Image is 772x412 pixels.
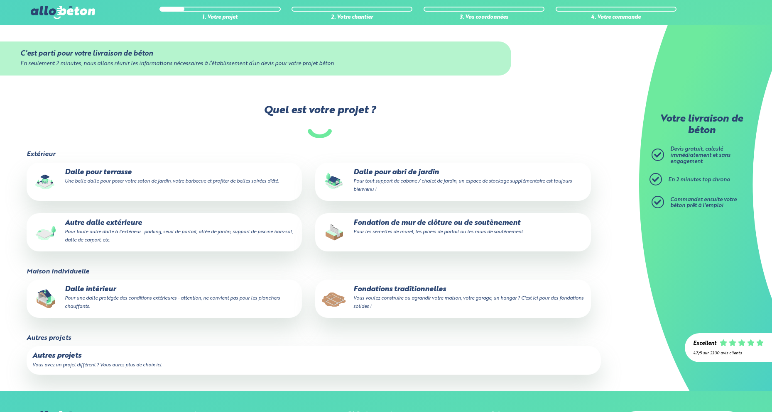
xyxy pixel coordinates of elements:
legend: Extérieur [27,151,55,158]
p: Fondations traditionnelles [321,285,585,311]
img: final_use.values.garden_shed [321,168,348,195]
p: Dalle pour terrasse [32,168,297,185]
span: Devis gratuit, calculé immédiatement et sans engagement [670,146,730,164]
p: Autre dalle extérieure [32,219,297,244]
label: Quel est votre projet ? [26,105,614,138]
div: C'est parti pour votre livraison de béton [20,50,491,58]
img: final_use.values.terrace [32,168,59,195]
p: Autres projets [32,352,596,360]
p: Fondation de mur de clôture ou de soutènement [321,219,585,236]
small: Vous voulez construire ou agrandir votre maison, votre garage, un hangar ? C'est ici pour des fon... [353,296,583,309]
img: final_use.values.outside_slab [32,219,59,246]
img: final_use.values.closing_wall_fundation [321,219,348,246]
small: Pour tout support de cabane / chalet de jardin, un espace de stockage supplémentaire est toujours... [353,179,572,192]
span: Commandez ensuite votre béton prêt à l'emploi [670,197,737,209]
div: En seulement 2 minutes, nous allons réunir les informations nécessaires à l’établissement d’un de... [20,61,491,67]
p: Dalle pour abri de jardin [321,168,585,194]
small: Pour une dalle protégée des conditions extérieures - attention, ne convient pas pour les plancher... [65,296,280,309]
small: Pour les semelles de muret, les piliers de portail ou les murs de soutènement. [353,229,524,234]
img: final_use.values.inside_slab [32,285,59,312]
div: 4.7/5 sur 2300 avis clients [693,351,764,356]
legend: Maison individuelle [27,268,89,275]
div: Excellent [693,341,716,347]
img: final_use.values.traditional_fundations [321,285,348,312]
div: 3. Vos coordonnées [424,15,544,21]
p: Votre livraison de béton [654,114,749,137]
div: 2. Votre chantier [292,15,412,21]
img: allobéton [31,6,95,19]
small: Vous avez un projet différent ? Vous aurez plus de choix ici. [32,363,162,368]
small: Une belle dalle pour poser votre salon de jardin, votre barbecue et profiter de belles soirées d'... [65,179,279,184]
div: 1. Votre projet [159,15,280,21]
iframe: Help widget launcher [698,380,763,403]
legend: Autres projets [27,334,71,342]
small: Pour toute autre dalle à l'extérieur : parking, seuil de portail, allée de jardin, support de pis... [65,229,293,243]
div: 4. Votre commande [556,15,676,21]
span: En 2 minutes top chrono [668,177,730,183]
p: Dalle intérieur [32,285,297,311]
